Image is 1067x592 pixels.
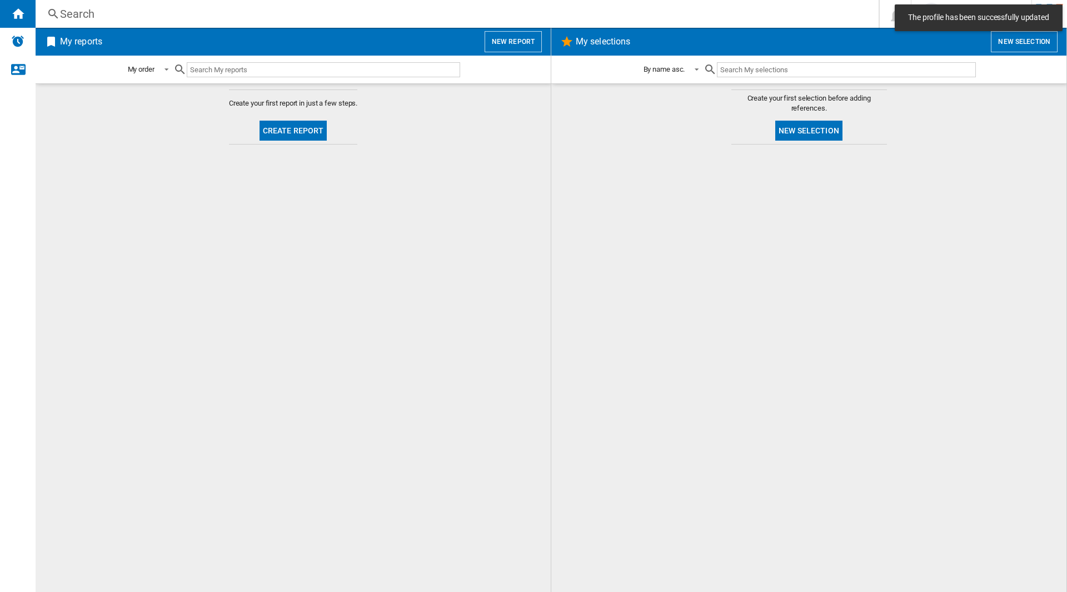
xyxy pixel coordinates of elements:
[128,65,154,73] div: My order
[187,62,460,77] input: Search My reports
[731,93,887,113] span: Create your first selection before adding references.
[485,31,542,52] button: New report
[644,65,685,73] div: By name asc.
[775,121,842,141] button: New selection
[58,31,104,52] h2: My reports
[905,12,1053,23] span: The profile has been successfully updated
[574,31,632,52] h2: My selections
[11,34,24,48] img: alerts-logo.svg
[60,6,850,22] div: Search
[991,31,1058,52] button: New selection
[260,121,327,141] button: Create report
[717,62,975,77] input: Search My selections
[229,98,358,108] span: Create your first report in just a few steps.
